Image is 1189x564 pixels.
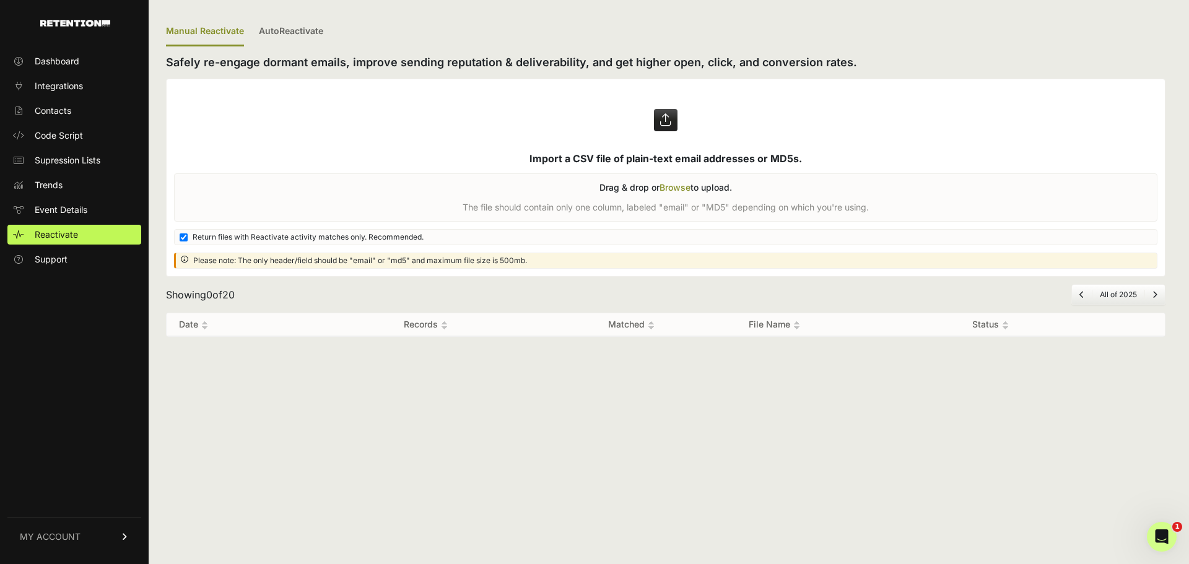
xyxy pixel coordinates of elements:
a: AutoReactivate [259,17,323,46]
span: Reactivate [35,228,78,241]
a: Dashboard [7,51,141,71]
span: Event Details [35,204,87,216]
a: Supression Lists [7,150,141,170]
span: Trends [35,179,63,191]
a: Reactivate [7,225,141,245]
nav: Page navigation [1071,284,1165,305]
span: 20 [222,289,235,301]
img: no_sort-eaf950dc5ab64cae54d48a5578032e96f70b2ecb7d747501f34c8f2db400fb66.gif [441,321,448,330]
a: Support [7,249,141,269]
a: Next [1152,290,1157,299]
img: no_sort-eaf950dc5ab64cae54d48a5578032e96f70b2ecb7d747501f34c8f2db400fb66.gif [793,321,800,330]
input: Return files with Reactivate activity matches only. Recommended. [180,233,188,241]
div: Manual Reactivate [166,17,244,46]
span: Contacts [35,105,71,117]
img: no_sort-eaf950dc5ab64cae54d48a5578032e96f70b2ecb7d747501f34c8f2db400fb66.gif [201,321,208,330]
iframe: Intercom live chat [1147,522,1177,552]
span: Dashboard [35,55,79,67]
a: Previous [1079,290,1084,299]
a: Contacts [7,101,141,121]
span: Integrations [35,80,83,92]
span: 1 [1172,522,1182,532]
span: Return files with Reactivate activity matches only. Recommended. [193,232,424,242]
th: Records [325,313,527,336]
th: Status [960,313,1140,336]
img: no_sort-eaf950dc5ab64cae54d48a5578032e96f70b2ecb7d747501f34c8f2db400fb66.gif [648,321,655,330]
a: Trends [7,175,141,195]
li: All of 2025 [1092,290,1144,300]
th: Date [167,313,325,336]
div: Showing of [166,287,235,302]
th: File Name [736,313,960,336]
span: MY ACCOUNT [20,531,81,543]
a: Integrations [7,76,141,96]
img: Retention.com [40,20,110,27]
span: Code Script [35,129,83,142]
span: Support [35,253,68,266]
a: Event Details [7,200,141,220]
img: no_sort-eaf950dc5ab64cae54d48a5578032e96f70b2ecb7d747501f34c8f2db400fb66.gif [1002,321,1009,330]
span: 0 [206,289,212,301]
h2: Safely re-engage dormant emails, improve sending reputation & deliverability, and get higher open... [166,54,1165,71]
a: MY ACCOUNT [7,518,141,555]
a: Code Script [7,126,141,145]
span: Supression Lists [35,154,100,167]
th: Matched [527,313,736,336]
